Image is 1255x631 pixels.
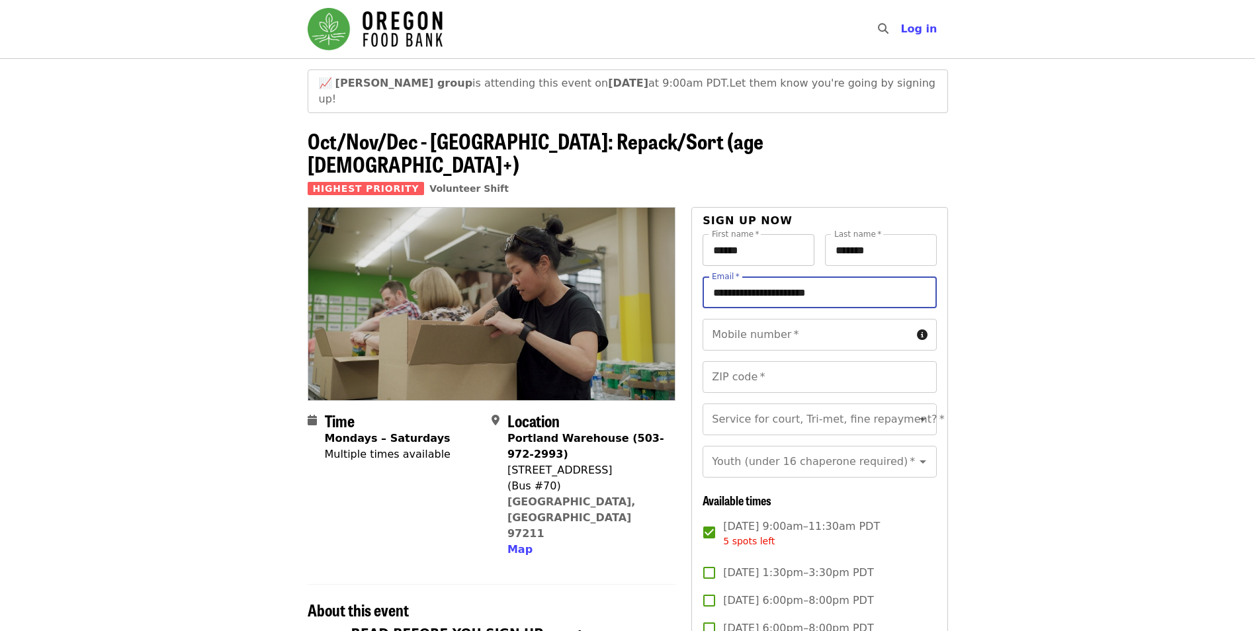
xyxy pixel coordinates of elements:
input: Last name [825,234,937,266]
i: search icon [878,22,888,35]
label: Email [712,273,740,280]
strong: [DATE] [608,77,648,89]
img: Oregon Food Bank - Home [308,8,443,50]
i: map-marker-alt icon [492,414,499,427]
i: calendar icon [308,414,317,427]
strong: Portland Warehouse (503-972-2993) [507,432,664,460]
span: is attending this event on at 9:00am PDT. [335,77,730,89]
div: (Bus #70) [507,478,665,494]
span: Location [507,409,560,432]
strong: [PERSON_NAME] group [335,77,473,89]
span: [DATE] 6:00pm–8:00pm PDT [723,593,873,609]
input: Email [703,276,936,308]
span: growth emoji [319,77,332,89]
span: Map [507,543,533,556]
a: [GEOGRAPHIC_DATA], [GEOGRAPHIC_DATA] 97211 [507,495,636,540]
span: [DATE] 1:30pm–3:30pm PDT [723,565,873,581]
span: [DATE] 9:00am–11:30am PDT [723,519,880,548]
input: First name [703,234,814,266]
strong: Mondays – Saturdays [325,432,451,444]
span: Highest Priority [308,182,425,195]
button: Map [507,542,533,558]
span: Available times [703,491,771,509]
input: ZIP code [703,361,936,393]
label: Last name [834,230,881,238]
button: Open [914,452,932,471]
div: [STREET_ADDRESS] [507,462,665,478]
span: Sign up now [703,214,793,227]
input: Search [896,13,907,45]
a: Volunteer Shift [429,183,509,194]
div: Multiple times available [325,446,451,462]
input: Mobile number [703,319,911,351]
span: About this event [308,598,409,621]
button: Log in [890,16,947,42]
span: Oct/Nov/Dec - [GEOGRAPHIC_DATA]: Repack/Sort (age [DEMOGRAPHIC_DATA]+) [308,125,763,179]
span: 5 spots left [723,536,775,546]
span: Log in [900,22,937,35]
label: First name [712,230,759,238]
span: Time [325,409,355,432]
i: circle-info icon [917,329,928,341]
img: Oct/Nov/Dec - Portland: Repack/Sort (age 8+) organized by Oregon Food Bank [308,208,675,400]
button: Open [914,410,932,429]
